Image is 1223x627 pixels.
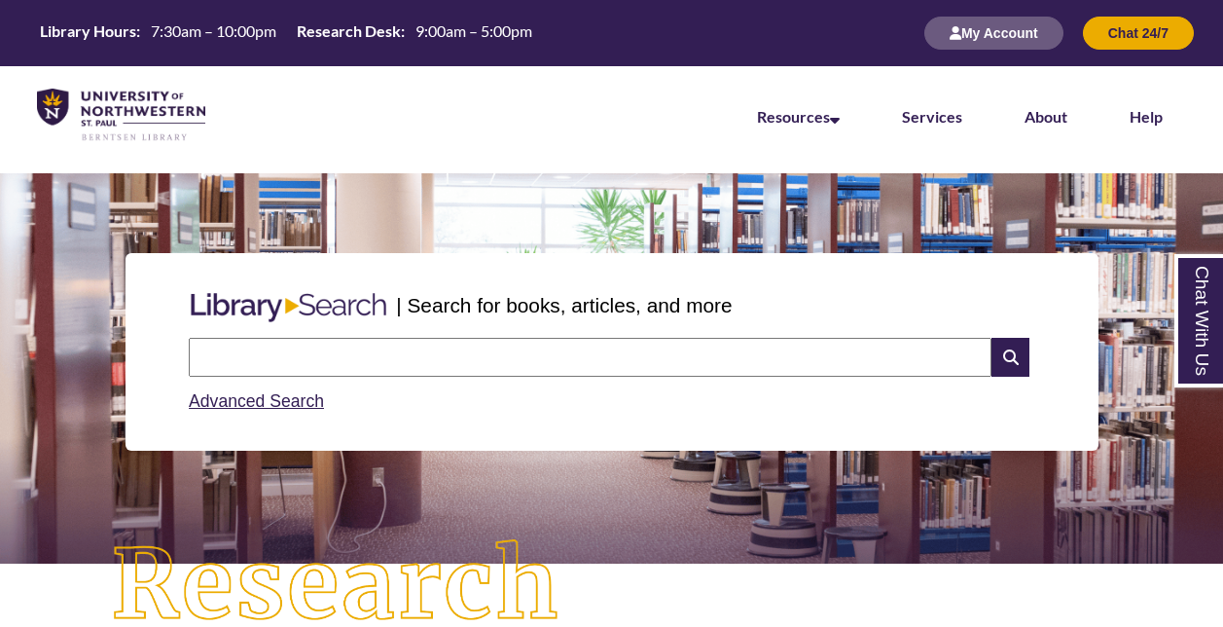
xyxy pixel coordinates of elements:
a: About [1025,107,1067,126]
img: Libary Search [181,285,396,330]
button: My Account [924,17,1063,50]
a: Help [1130,107,1163,126]
a: Advanced Search [189,391,324,411]
span: 7:30am – 10:00pm [151,21,276,40]
p: | Search for books, articles, and more [396,290,732,320]
th: Research Desk: [289,20,408,42]
table: Hours Today [32,20,540,45]
th: Library Hours: [32,20,143,42]
a: Hours Today [32,20,540,47]
i: Search [991,338,1028,377]
img: UNWSP Library Logo [37,89,205,142]
a: My Account [924,24,1063,41]
a: Chat 24/7 [1083,24,1194,41]
a: Resources [757,107,840,126]
span: 9:00am – 5:00pm [415,21,532,40]
a: Services [902,107,962,126]
button: Chat 24/7 [1083,17,1194,50]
